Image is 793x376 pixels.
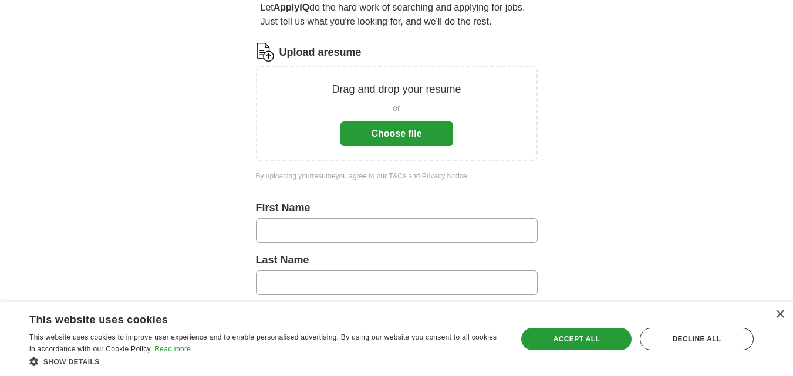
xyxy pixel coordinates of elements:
span: or [393,102,400,114]
strong: ApplyIQ [274,2,309,12]
a: T&Cs [389,172,406,180]
div: This website uses cookies [29,309,474,327]
span: This website uses cookies to improve user experience and to enable personalised advertising. By u... [29,333,497,353]
div: Decline all [640,328,754,350]
label: First Name [256,200,538,216]
a: Read more, opens a new window [154,345,191,353]
button: Choose file [340,121,453,146]
p: Drag and drop your resume [332,82,461,97]
label: Upload a resume [279,45,362,60]
label: Last Name [256,252,538,268]
a: Privacy Notice [422,172,467,180]
div: Accept all [521,328,632,350]
img: CV Icon [256,43,275,62]
div: Show details [29,355,503,367]
div: Close [775,310,784,319]
div: By uploading your resume you agree to our and . [256,171,538,181]
span: Show details [43,358,100,366]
